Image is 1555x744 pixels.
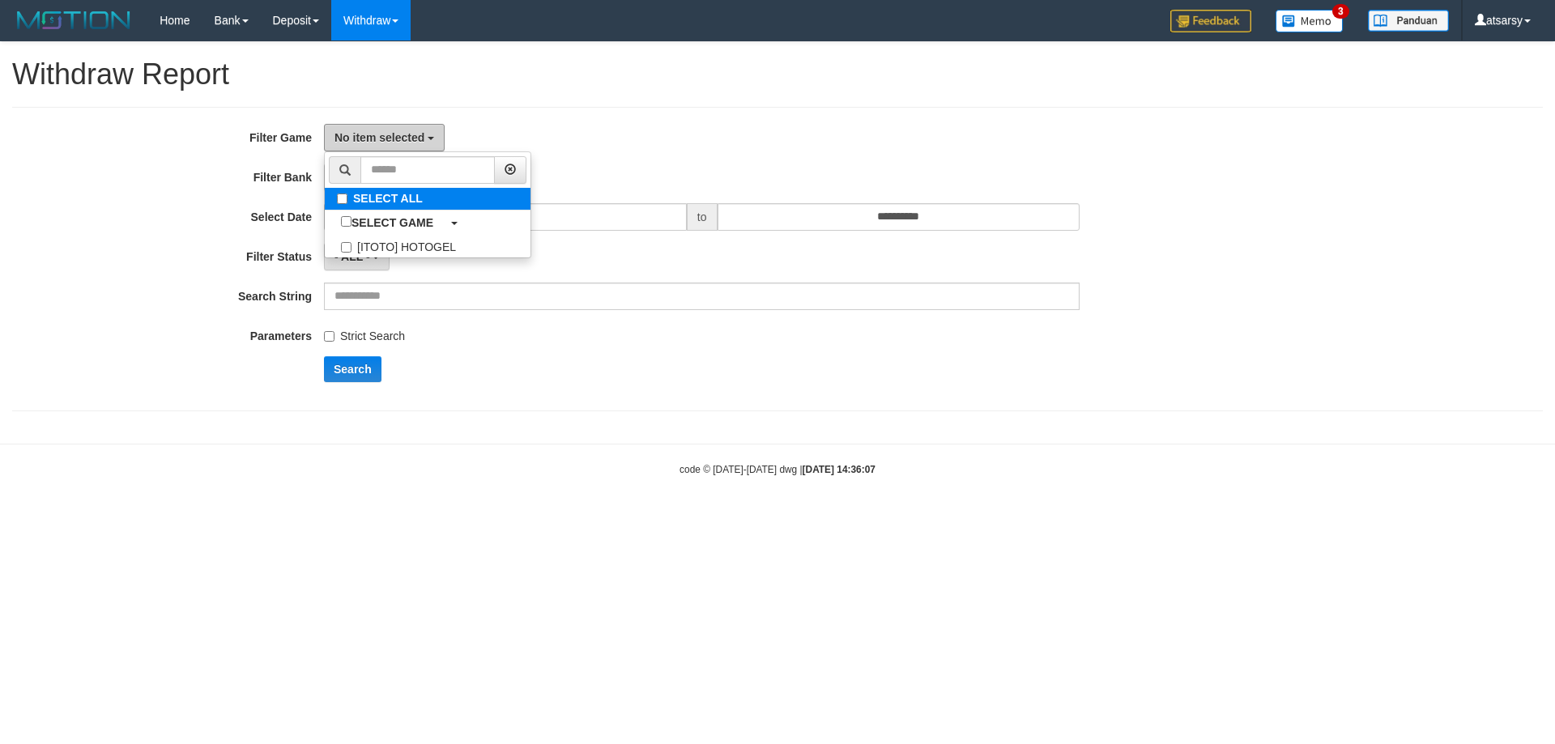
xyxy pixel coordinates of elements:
b: SELECT GAME [351,216,433,229]
img: panduan.png [1368,10,1449,32]
span: - ALL - [334,250,370,263]
input: SELECT ALL [337,193,347,204]
a: SELECT GAME [325,210,530,233]
small: code © [DATE]-[DATE] dwg | [680,464,875,475]
img: MOTION_logo.png [12,8,135,32]
h1: Withdraw Report [12,58,1543,91]
button: No item selected [324,124,445,151]
span: 3 [1332,4,1349,19]
input: SELECT GAME [341,216,351,227]
input: [ITOTO] HOTOGEL [341,242,351,253]
img: Button%20Memo.svg [1276,10,1344,32]
span: to [687,203,718,231]
label: [ITOTO] HOTOGEL [325,233,530,257]
button: Search [324,356,381,382]
strong: [DATE] 14:36:07 [803,464,875,475]
img: Feedback.jpg [1170,10,1251,32]
label: Strict Search [324,322,405,344]
span: No item selected [334,131,424,144]
label: SELECT ALL [325,188,530,210]
input: Strict Search [324,331,334,342]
